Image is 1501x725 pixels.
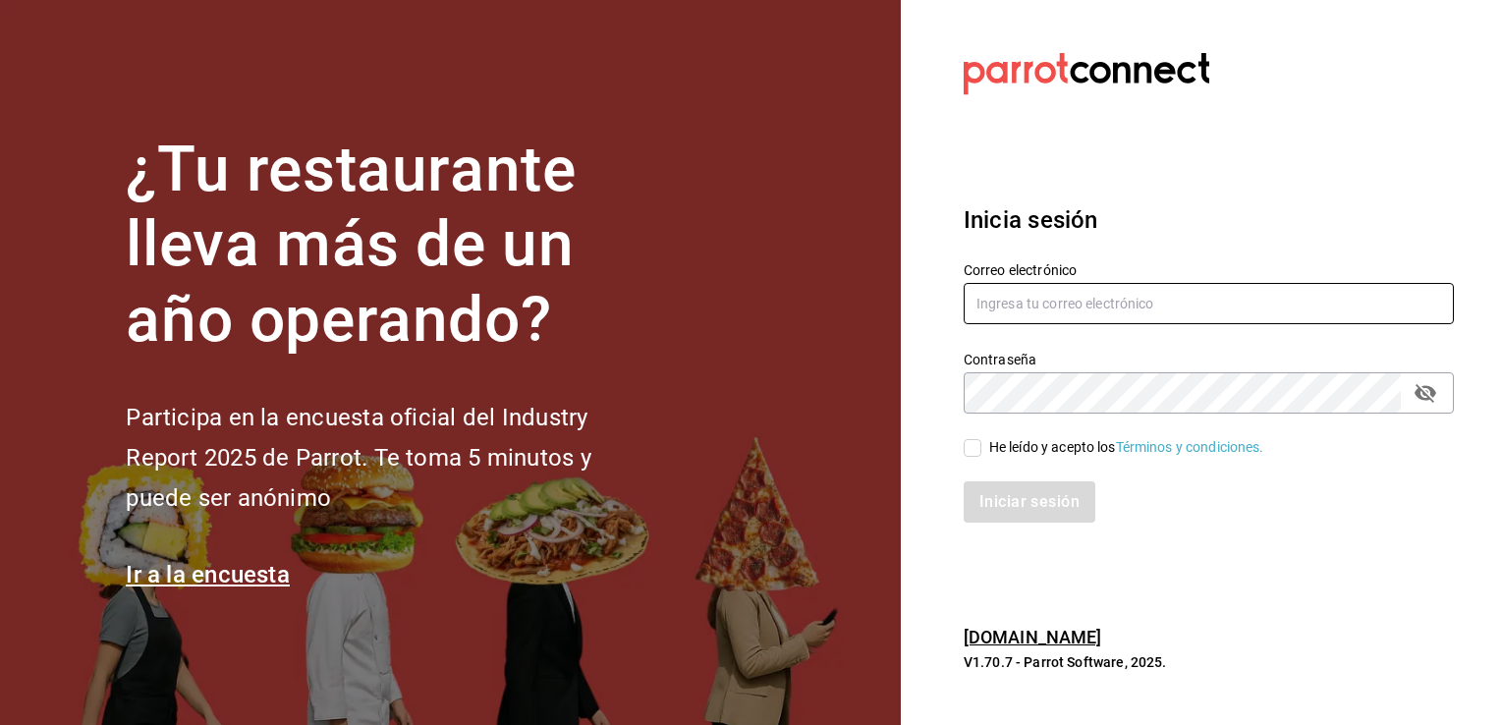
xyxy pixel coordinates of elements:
[964,283,1454,324] input: Ingresa tu correo electrónico
[964,627,1102,647] a: [DOMAIN_NAME]
[126,133,656,359] h1: ¿Tu restaurante lleva más de un año operando?
[964,262,1454,276] label: Correo electrónico
[964,352,1454,365] label: Contraseña
[1409,376,1442,410] button: passwordField
[964,652,1454,672] p: V1.70.7 - Parrot Software, 2025.
[989,437,1264,458] div: He leído y acepto los
[1116,439,1264,455] a: Términos y condiciones.
[126,561,290,588] a: Ir a la encuesta
[126,398,656,518] h2: Participa en la encuesta oficial del Industry Report 2025 de Parrot. Te toma 5 minutos y puede se...
[964,202,1454,238] h3: Inicia sesión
